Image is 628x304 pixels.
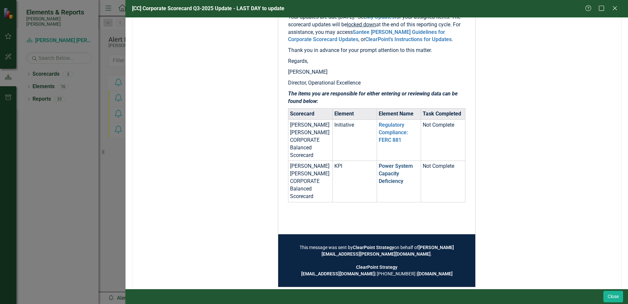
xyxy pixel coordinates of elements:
a: Santee [PERSON_NAME] Guidelines for Corporate Scorecard Updates [288,29,445,43]
td: [PERSON_NAME] [PERSON_NAME] CORPORATE Balanced Scorecard [288,120,333,161]
a: [DOMAIN_NAME] [417,271,453,276]
strong: ClearPoint Strategy [356,265,397,270]
td: Initiative [332,120,377,161]
p: Your updates are due [DATE]. See for your assigned items. The scorecard updates will be at the en... [288,13,465,43]
span: locked down [347,21,376,28]
td: [PERSON_NAME] [PERSON_NAME] CORPORATE Balanced Scorecard [288,161,333,202]
th: Scorecard [288,109,333,120]
th: Task Completed [421,109,465,120]
span: [CC] Corporate Scorecard Q3-2025 Update - LAST DAY to update [132,5,284,12]
a: [EMAIL_ADDRESS][DOMAIN_NAME] [301,271,375,276]
td: Not Complete [421,161,465,202]
a: ClearPoint's Instructions for Updates [365,36,452,42]
th: Element Name [377,109,421,120]
td: This message was sent by on behalf of . | [PHONE_NUMBER] | [288,244,465,277]
strong: The items you are responsible for either entering or reviewing data can be found below: [288,90,458,104]
button: Close [603,291,623,302]
td: Not Complete [421,120,465,161]
p: Director, Operational Excellence [288,79,465,87]
td: KPI [332,161,377,202]
strong: ClearPoint Strategy [353,245,394,250]
a: Regulatory Compliance: FERC 881 [379,122,408,143]
p: Regards, [288,58,465,65]
a: Power System Capacity Deficiency [379,163,413,184]
p: Thank you in advance for your prompt attention to this matter. [288,47,465,54]
p: [PERSON_NAME] [288,68,465,76]
a: My Updates [366,14,394,20]
th: Element [332,109,377,120]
